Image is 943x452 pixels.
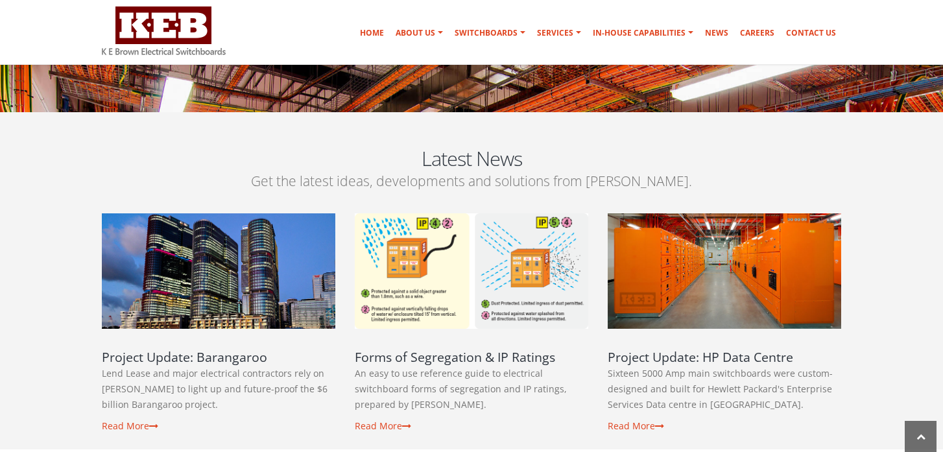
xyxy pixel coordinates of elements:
a: Read More [608,420,664,432]
a: In-house Capabilities [588,20,698,46]
p: Get the latest ideas, developments and solutions from [PERSON_NAME]. [102,172,841,191]
a: Switchboards [449,20,531,46]
p: Lend Lease and major electrical contractors rely on [PERSON_NAME] to light up and future-proof th... [102,366,335,412]
a: Home [355,20,389,46]
a: Project Update: HP Data Centre [608,348,793,366]
a: Contact Us [781,20,841,46]
h2: Latest News [102,145,841,172]
a: Project Update: HP Data Centre [608,213,841,329]
a: Project Update: Barangaroo [102,348,267,366]
a: Read More [102,420,158,432]
a: Project Update: Barangaroo [102,213,335,329]
a: About Us [390,20,448,46]
a: News [700,20,734,46]
a: Forms of Segregation & IP Ratings [355,348,555,366]
a: Services [532,20,586,46]
a: Read More [355,420,411,432]
a: Forms of Segregation & IP Ratings [355,213,588,329]
a: Careers [735,20,780,46]
img: K E Brown Electrical Switchboards [102,6,226,55]
p: An easy to use reference guide to electrical switchboard forms of segregation and IP ratings, pre... [355,366,588,412]
p: Sixteen 5000 Amp main switchboards were custom-designed and built for Hewlett Packard's Enterpris... [608,366,841,412]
